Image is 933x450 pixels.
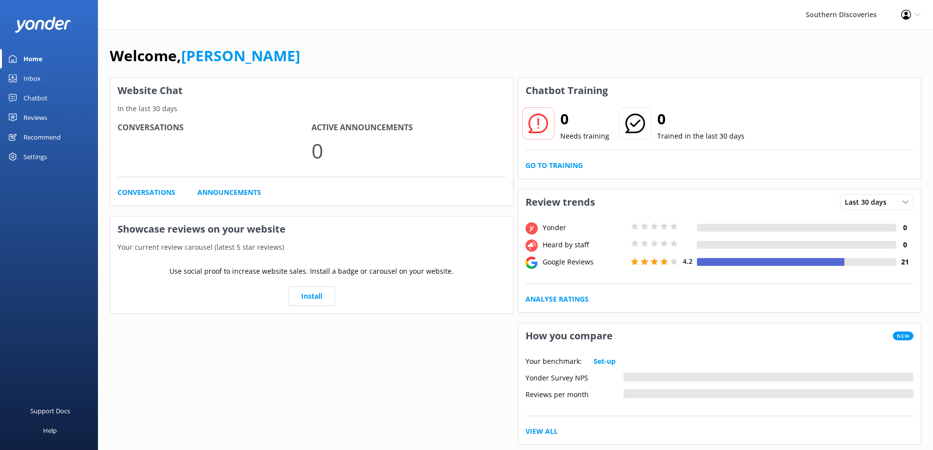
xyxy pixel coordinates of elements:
[540,239,628,250] div: Heard by staff
[24,69,41,88] div: Inbox
[110,242,513,253] p: Your current review carousel (latest 5 star reviews)
[30,401,70,421] div: Support Docs
[24,88,48,108] div: Chatbot
[893,332,913,340] span: New
[896,222,913,233] h4: 0
[24,147,47,166] div: Settings
[526,160,583,171] a: Go to Training
[657,131,744,142] p: Trained in the last 30 days
[526,373,623,381] div: Yonder Survey NPS
[518,78,615,103] h3: Chatbot Training
[15,17,71,33] img: yonder-white-logo.png
[896,239,913,250] h4: 0
[526,426,558,437] a: View All
[311,121,505,134] h4: Active Announcements
[110,216,513,242] h3: Showcase reviews on your website
[24,127,61,147] div: Recommend
[110,44,300,68] h1: Welcome,
[311,134,505,167] p: 0
[526,389,623,398] div: Reviews per month
[594,356,616,367] a: Set-up
[540,222,628,233] div: Yonder
[118,121,311,134] h4: Conversations
[560,107,609,131] h2: 0
[896,257,913,267] h4: 21
[526,356,582,367] p: Your benchmark:
[560,131,609,142] p: Needs training
[526,294,589,305] a: Analyse Ratings
[518,323,620,349] h3: How you compare
[43,421,57,440] div: Help
[169,266,454,277] p: Use social proof to increase website sales. Install a badge or carousel on your website.
[110,103,513,114] p: In the last 30 days
[518,189,602,215] h3: Review trends
[288,286,335,306] a: Install
[540,257,628,267] div: Google Reviews
[110,78,513,103] h3: Website Chat
[181,46,300,66] a: [PERSON_NAME]
[118,187,175,198] a: Conversations
[845,197,892,208] span: Last 30 days
[197,187,261,198] a: Announcements
[683,257,693,266] span: 4.2
[24,49,43,69] div: Home
[24,108,47,127] div: Reviews
[657,107,744,131] h2: 0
